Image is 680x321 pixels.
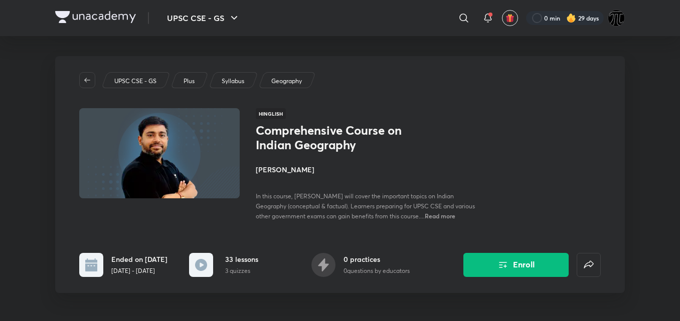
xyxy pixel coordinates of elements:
img: streak [566,13,576,23]
a: Geography [270,77,304,86]
span: Hinglish [256,108,286,119]
h6: Ended on [DATE] [111,254,167,264]
p: Plus [184,77,195,86]
a: UPSC CSE - GS [113,77,158,86]
button: UPSC CSE - GS [161,8,246,28]
p: 0 questions by educators [344,266,410,275]
p: [DATE] - [DATE] [111,266,167,275]
p: UPSC CSE - GS [114,77,156,86]
a: Syllabus [220,77,246,86]
img: Watcher [608,10,625,27]
img: Thumbnail [78,107,241,199]
span: Read more [425,212,455,220]
h1: Comprehensive Course on Indian Geography [256,123,420,152]
button: false [577,253,601,277]
p: Geography [271,77,302,86]
h6: 0 practices [344,254,410,264]
h6: 33 lessons [225,254,258,264]
img: avatar [505,14,515,23]
p: 3 quizzes [225,266,258,275]
span: In this course, [PERSON_NAME] will cover the important topics on Indian Geography (conceptual & f... [256,192,475,220]
h4: [PERSON_NAME] [256,164,480,175]
button: avatar [502,10,518,26]
a: Plus [182,77,197,86]
p: Syllabus [222,77,244,86]
a: Company Logo [55,11,136,26]
img: Company Logo [55,11,136,23]
button: Enroll [463,253,569,277]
